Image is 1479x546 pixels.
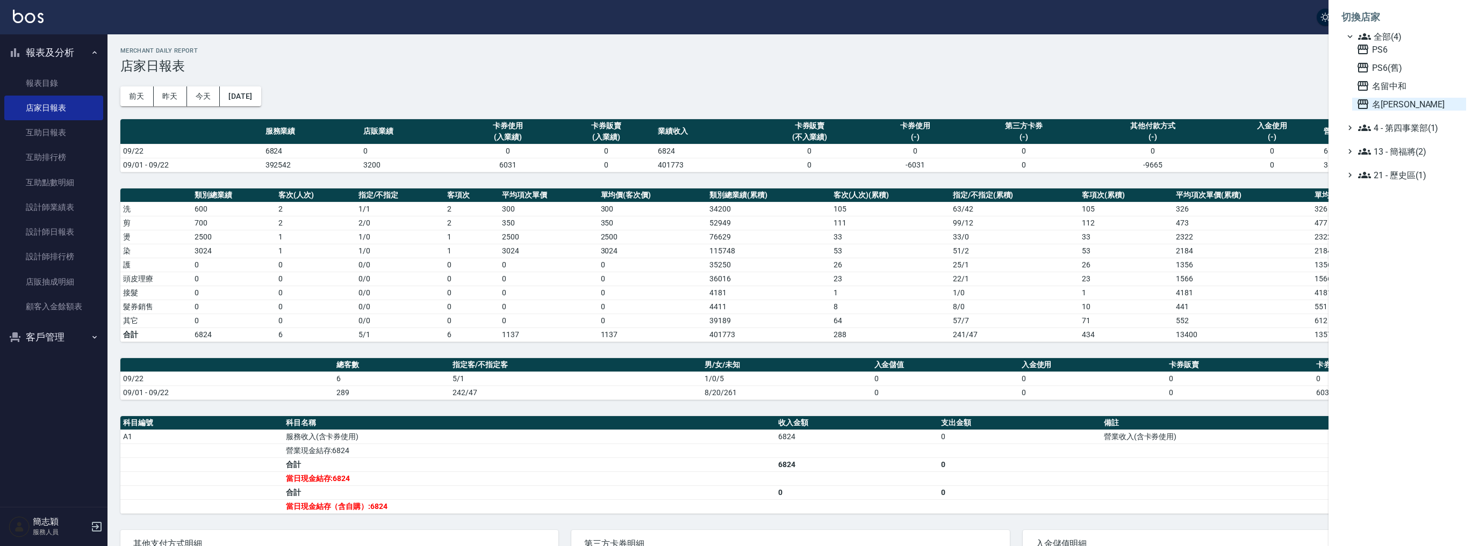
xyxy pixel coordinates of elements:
span: 全部(4) [1358,30,1462,43]
span: PS6(舊) [1356,61,1462,74]
span: 4 - 第四事業部(1) [1358,121,1462,134]
span: 名留中和 [1356,79,1462,92]
span: 13 - 簡福將(2) [1358,145,1462,158]
span: 21 - 歷史區(1) [1358,169,1462,181]
span: PS6 [1356,43,1462,56]
li: 切換店家 [1341,4,1466,30]
span: 名[PERSON_NAME] [1356,98,1462,111]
